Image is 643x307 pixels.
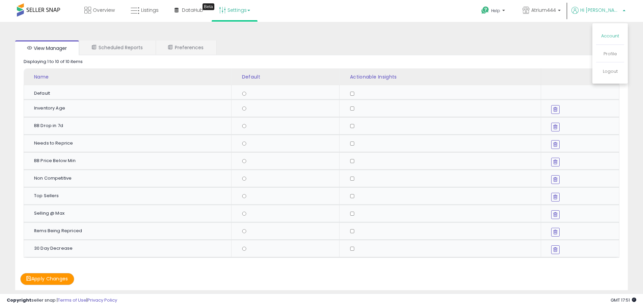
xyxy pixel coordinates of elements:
a: Scheduled Reports [80,40,155,55]
div: Displaying 1 to 10 of 10 items [24,59,83,65]
a: Terms of Use [58,297,86,303]
a: Privacy Policy [87,297,117,303]
div: Actionable Insights [350,73,538,81]
div: BB Price Below Min [34,158,226,164]
i: User Preferences [168,45,173,50]
span: Help [491,8,500,13]
div: Inventory Age [34,105,226,111]
span: Listings [141,7,159,13]
div: Needs to Reprice [34,140,226,146]
a: Profile [604,51,617,57]
i: Scheduled Reports [92,45,97,50]
i: View Manager [27,45,32,50]
span: Hi [PERSON_NAME] [580,7,621,13]
a: Preferences [156,40,216,55]
div: 30 Day Decrease [34,245,226,251]
div: Default [34,90,226,96]
span: Atrium444 [531,7,556,13]
div: seller snap | | [7,297,117,304]
div: Items Being Repriced [34,228,226,234]
div: Tooltip anchor [203,3,214,10]
strong: Copyright [7,297,31,303]
div: BB Drop in 7d [34,123,226,129]
button: Apply Changes [20,273,74,285]
div: Top Sellers [34,193,226,199]
a: Help [476,1,512,22]
a: Logout [603,68,618,74]
i: Get Help [481,6,489,14]
a: View Manager [15,40,79,55]
span: 2025-09-15 17:51 GMT [611,297,636,303]
div: Selling @ Max [34,210,226,216]
a: Hi [PERSON_NAME] [571,7,625,22]
div: Default [242,73,337,81]
span: DataHub [182,7,203,13]
a: Account [601,33,619,39]
div: Non Competitive [34,175,226,181]
span: Overview [93,7,115,13]
div: Name [34,73,229,81]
